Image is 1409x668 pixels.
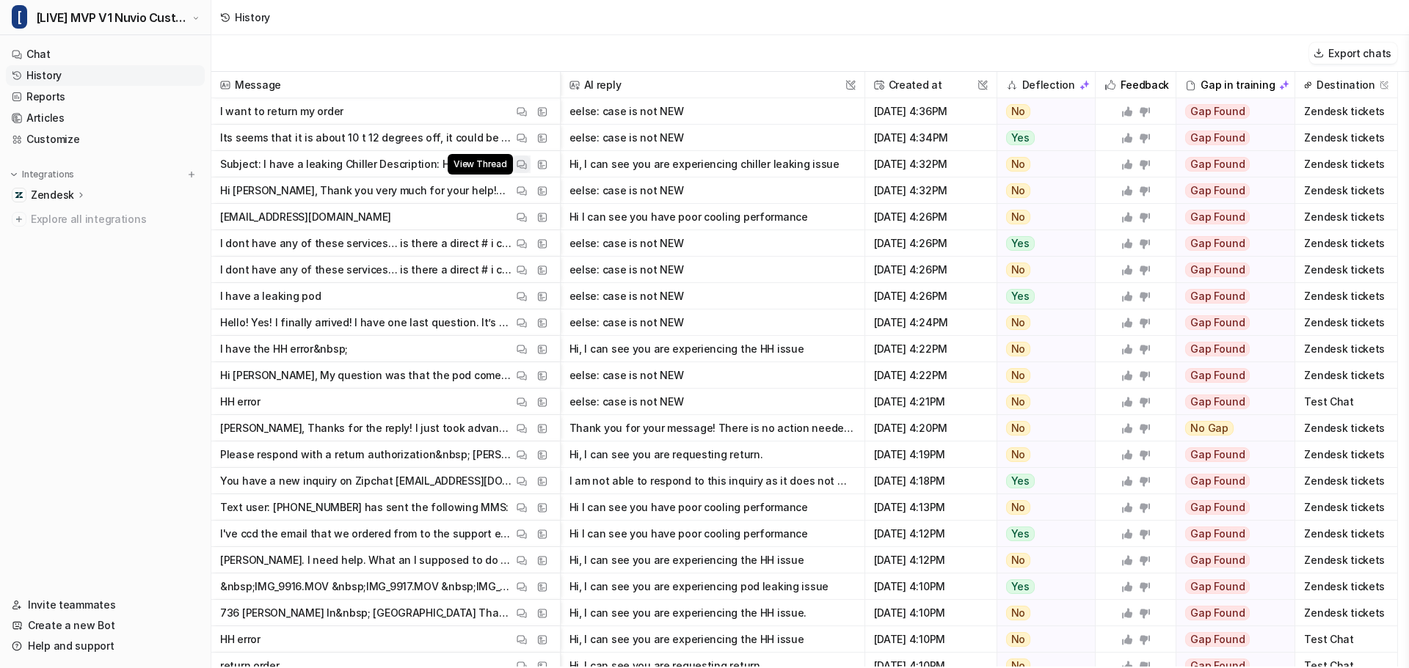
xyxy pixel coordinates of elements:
[871,600,991,626] span: [DATE] 4:10PM
[1301,98,1391,125] span: Zendesk tickets
[569,362,856,389] button: eelse: case is not NEW
[220,257,513,283] p: I dont have any of these services… is there a direct # i can send it to? [PERSON_NAME] DBI Next [...
[6,636,205,656] a: Help and support
[1185,104,1250,119] span: Gap Found
[1301,204,1391,230] span: Zendesk tickets
[997,389,1088,415] button: No
[569,441,856,468] button: Hi, I can see you are requesting return.
[1301,547,1391,573] span: Zendesk tickets
[220,177,513,204] p: Hi [PERSON_NAME], Thank you very much for your help!&nbsp; I really appreciate Nuvio providing a ...
[1006,157,1031,172] span: No
[569,336,856,362] button: Hi, I can see you are experiencing the HH issue
[1176,151,1285,177] button: Gap Found
[1301,468,1391,494] span: Zendesk tickets
[569,257,856,283] button: eelse: case is not NEW
[1301,283,1391,309] span: Zendesk tickets
[569,98,856,125] button: eelse: case is not NEW
[1176,468,1285,494] button: Gap Found
[871,441,991,468] span: [DATE] 4:19PM
[997,441,1088,468] button: No
[220,468,513,494] p: You have a new inquiry on Zipchat [EMAIL_ADDRESS][DOMAIN_NAME] talked to Zipchat and asked to for...
[1176,257,1285,283] button: Gap Found
[569,309,856,336] button: eelse: case is not NEW
[871,125,991,151] span: [DATE] 4:34PM
[569,151,856,177] button: Hi, I can see you are experiencing chiller leaking issue
[997,362,1088,389] button: No
[1006,553,1031,568] span: No
[997,98,1088,125] button: No
[15,191,23,199] img: Zendesk
[1121,72,1169,98] h2: Feedback
[31,208,199,231] span: Explore all integrations
[1006,183,1031,198] span: No
[1006,315,1031,330] span: No
[1301,151,1391,177] span: Zendesk tickets
[1176,547,1285,573] button: Gap Found
[1185,394,1250,409] span: Gap Found
[6,108,205,128] a: Articles
[871,521,991,547] span: [DATE] 4:12PM
[220,230,513,257] p: I dont have any of these services… is there a direct # i can send it to? [PERSON_NAME] DBI Next [...
[569,494,856,521] button: Hi I can see you have poor cooling performance
[1176,626,1285,653] button: Gap Found
[1185,474,1250,488] span: Gap Found
[1185,421,1234,436] span: No Gap
[871,204,991,230] span: [DATE] 4:26PM
[220,309,513,336] p: Hello! Yes! I finally arrived! I have one last question. It’s been some debate around home: How o...
[220,521,513,547] p: I've ccd the email that we ordered from to the support email.
[1006,236,1035,251] span: Yes
[1185,500,1250,515] span: Gap Found
[6,615,205,636] a: Create a new Bot
[6,129,205,150] a: Customize
[1185,579,1250,594] span: Gap Found
[569,204,856,230] button: Hi I can see you have poor cooling performance
[1301,415,1391,441] span: Zendesk tickets
[997,283,1088,309] button: Yes
[1301,125,1391,151] span: Zendesk tickets
[1006,394,1031,409] span: No
[220,626,261,653] p: HH error
[997,151,1088,177] button: No
[1301,336,1391,362] span: Zendesk tickets
[9,169,19,180] img: expand menu
[1185,368,1250,383] span: Gap Found
[871,309,991,336] span: [DATE] 4:24PM
[1301,362,1391,389] span: Zendesk tickets
[1185,606,1250,620] span: Gap Found
[6,44,205,65] a: Chat
[1176,177,1285,204] button: Gap Found
[569,521,856,547] button: Hi I can see you have poor cooling performance
[1185,342,1250,356] span: Gap Found
[1006,104,1031,119] span: No
[997,573,1088,600] button: Yes
[1176,521,1285,547] button: Gap Found
[871,72,991,98] span: Created at
[569,177,856,204] button: eelse: case is not NEW
[1301,230,1391,257] span: Zendesk tickets
[997,336,1088,362] button: No
[1176,362,1285,389] button: Gap Found
[1176,441,1285,468] button: Gap Found
[1006,131,1035,145] span: Yes
[1185,157,1250,172] span: Gap Found
[1301,177,1391,204] span: Zendesk tickets
[220,494,509,521] p: Text user: [PHONE_NUMBER] has sent the following MMS:
[1176,600,1285,626] button: Gap Found
[220,415,513,441] p: [PERSON_NAME], Thanks for the reply! I just took advantage of the JUSTGOTPAID offer. Thanks, [PER...
[220,547,513,573] p: [PERSON_NAME]. I need help. What an I supposed to do with this part.. I could have bought another...
[1185,210,1250,224] span: Gap Found
[220,98,343,125] p: I want to return my order
[1176,336,1285,362] button: Gap Found
[1006,474,1035,488] span: Yes
[871,547,991,573] span: [DATE] 4:12PM
[1185,553,1250,568] span: Gap Found
[1185,526,1250,541] span: Gap Found
[22,169,74,180] p: Integrations
[569,415,856,441] button: Thank you for your message! There is no action needed as your last reply was simply a thank you a...
[1185,183,1250,198] span: Gap Found
[220,600,513,626] p: 736 [PERSON_NAME] ln&nbsp; [GEOGRAPHIC_DATA] Thank you so much!&nbsp; Sent from my iPhone
[1176,389,1285,415] button: Gap Found
[1301,494,1391,521] span: Zendesk tickets
[997,468,1088,494] button: Yes
[1176,283,1285,309] button: Gap Found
